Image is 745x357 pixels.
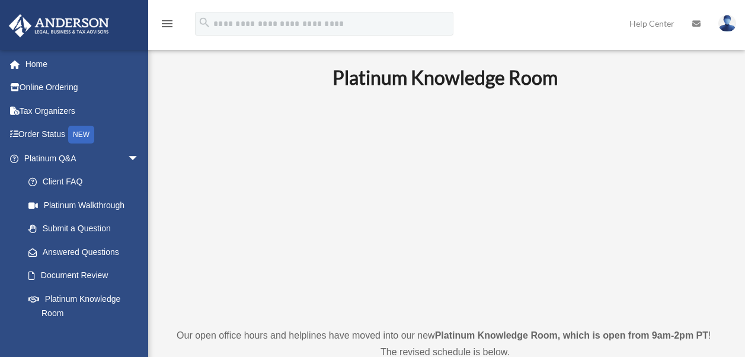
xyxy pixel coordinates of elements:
[160,17,174,31] i: menu
[17,287,151,325] a: Platinum Knowledge Room
[435,330,708,340] strong: Platinum Knowledge Room, which is open from 9am-2pm PT
[17,217,157,241] a: Submit a Question
[8,76,157,100] a: Online Ordering
[17,264,157,288] a: Document Review
[8,123,157,147] a: Order StatusNEW
[267,105,623,305] iframe: 231110_Toby_KnowledgeRoom
[8,146,157,170] a: Platinum Q&Aarrow_drop_down
[17,193,157,217] a: Platinum Walkthrough
[17,170,157,194] a: Client FAQ
[332,66,558,89] b: Platinum Knowledge Room
[8,52,157,76] a: Home
[8,99,157,123] a: Tax Organizers
[5,14,113,37] img: Anderson Advisors Platinum Portal
[718,15,736,32] img: User Pic
[127,146,151,171] span: arrow_drop_down
[160,21,174,31] a: menu
[198,16,211,29] i: search
[17,240,157,264] a: Answered Questions
[68,126,94,144] div: NEW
